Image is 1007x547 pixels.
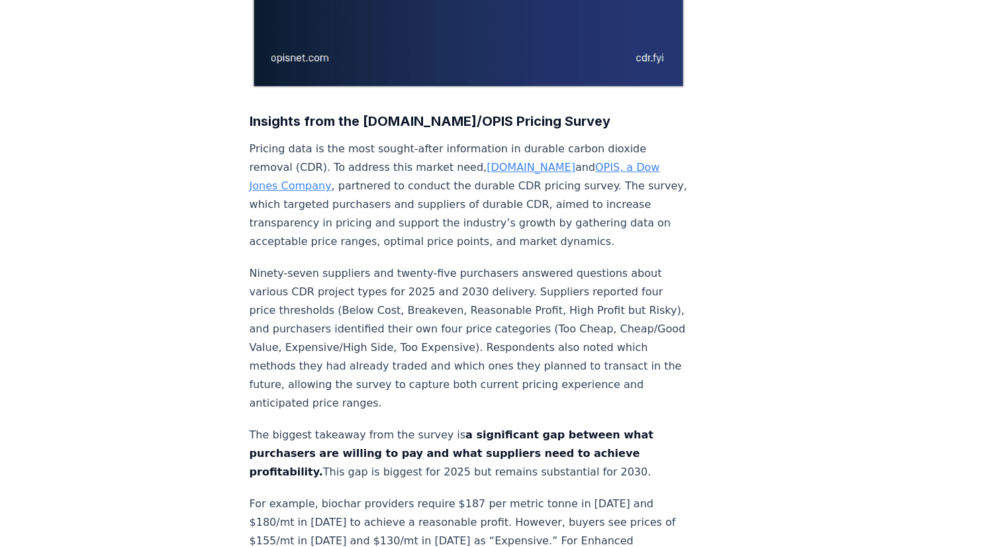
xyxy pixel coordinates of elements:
strong: Insights from the [DOMAIN_NAME]/OPIS Pricing Survey [250,113,610,129]
p: The biggest takeaway from the survey is This gap is biggest for 2025 but remains substantial for ... [250,426,688,481]
strong: a significant gap between what purchasers are willing to pay and what suppliers need to achieve p... [250,428,653,478]
p: Pricing data is the most sought-after information in durable carbon dioxide removal (CDR). To add... [250,140,688,251]
p: Ninety-seven suppliers and twenty-five purchasers answered questions about various CDR project ty... [250,264,688,413]
a: [DOMAIN_NAME] [487,161,575,174]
